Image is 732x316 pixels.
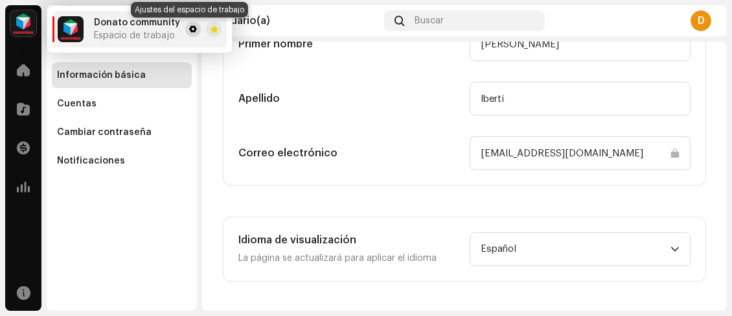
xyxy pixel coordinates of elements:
h5: Apellido [238,91,459,106]
re-m-nav-item: Cambiar contraseña [52,119,192,145]
div: Cuentas [57,99,97,109]
span: Buscar [415,16,444,26]
div: Usuario(a) [218,16,379,26]
div: Notificaciones [57,156,125,166]
input: Primer nombre [470,27,691,61]
re-m-nav-item: Notificaciones [52,148,192,174]
h5: Idioma de visualización [238,232,459,248]
div: Información básica [57,70,146,80]
p: La página se actualizará para aplicar el idioma [238,250,459,266]
span: Espacio de trabajo [94,30,175,41]
img: feab3aad-9b62-475c-8caf-26f15a9573ee [10,10,36,36]
h5: Primer nombre [238,36,459,52]
re-m-nav-item: Cuentas [52,91,192,117]
div: D [691,10,711,31]
input: Apellido [470,82,691,115]
span: Donato community [94,18,180,28]
h5: Correo electrónico [238,145,459,161]
re-m-nav-item: Información básica [52,62,192,88]
input: Correo electrónico [470,136,691,170]
div: dropdown trigger [670,233,680,265]
img: feab3aad-9b62-475c-8caf-26f15a9573ee [58,16,84,42]
span: Español [481,233,670,265]
div: Cambiar contraseña [57,127,152,138]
